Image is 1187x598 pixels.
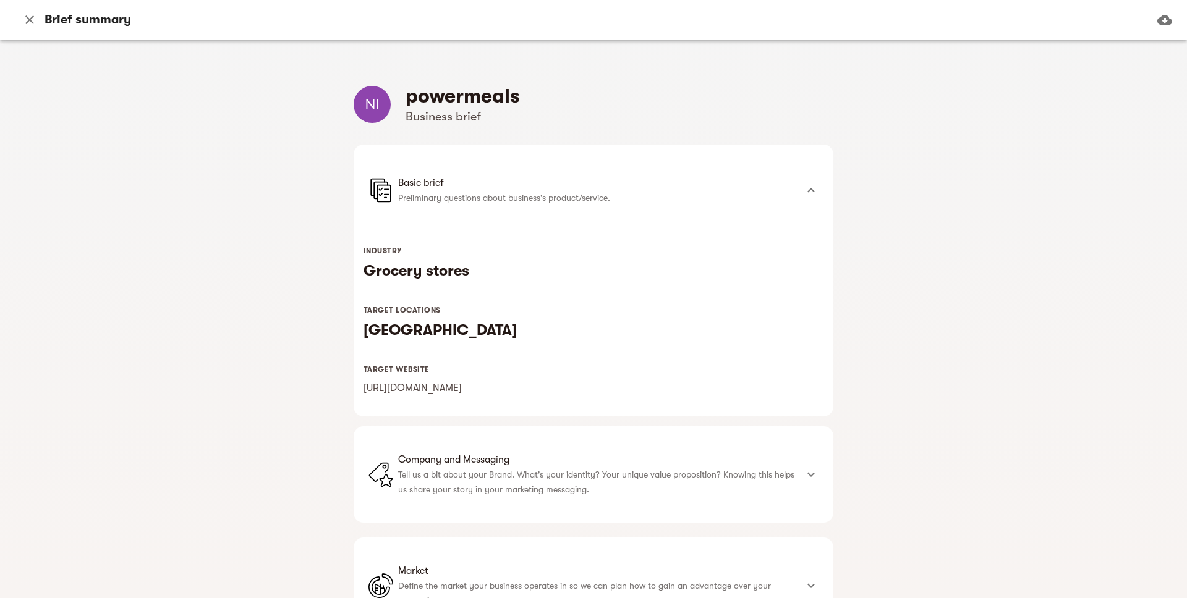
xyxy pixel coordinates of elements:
p: Preliminary questions about business's product/service. [398,190,796,205]
p: Tell us a bit about your Brand. What's your identity? Your unique value proposition? Knowing this... [398,467,796,497]
h5: [GEOGRAPHIC_DATA] [364,320,823,340]
img: brand.svg [368,462,393,487]
img: Ihw7edDTUe5LIcuwUteA [354,86,391,123]
h6: Business brief [406,109,520,125]
iframe: Chat Widget [964,455,1187,598]
span: INDUSTRY [364,246,402,255]
span: Market [398,563,796,578]
img: basicBrief.svg [368,178,393,203]
a: [URL][DOMAIN_NAME] [364,382,462,394]
h4: powermeals [406,84,520,109]
span: Company and Messaging [398,452,796,467]
h5: Grocery stores [364,261,823,280]
span: TARGET WEBSITE [364,365,430,374]
div: Company and MessagingTell us a bit about your Brand. What's your identity? Your unique value prop... [354,426,833,523]
div: Basic briefPreliminary questions about business's product/service. [354,145,833,236]
span: TARGET LOCATIONS [364,306,441,314]
span: Basic brief [398,175,796,190]
img: market.svg [368,573,393,598]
